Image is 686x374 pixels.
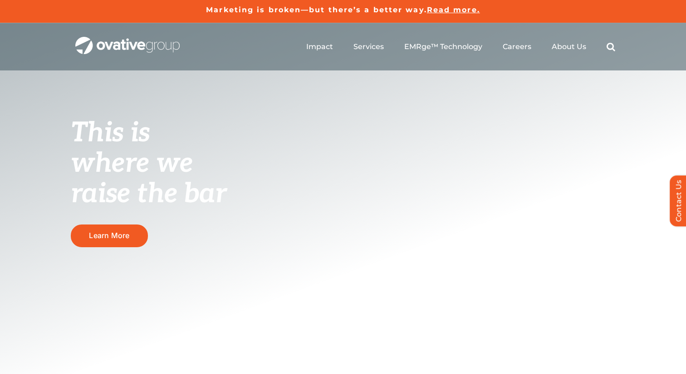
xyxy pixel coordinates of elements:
a: OG_Full_horizontal_WHT [75,36,180,45]
span: This is [71,117,150,150]
a: Marketing is broken—but there’s a better way. [206,5,427,14]
nav: Menu [306,32,615,61]
a: Impact [306,42,333,51]
span: Learn More [89,231,129,240]
a: Read more. [427,5,480,14]
a: Services [353,42,384,51]
a: EMRge™ Technology [404,42,482,51]
a: About Us [552,42,586,51]
span: where we raise the bar [71,147,226,210]
a: Learn More [71,224,148,247]
a: Careers [503,42,531,51]
a: Search [607,42,615,51]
